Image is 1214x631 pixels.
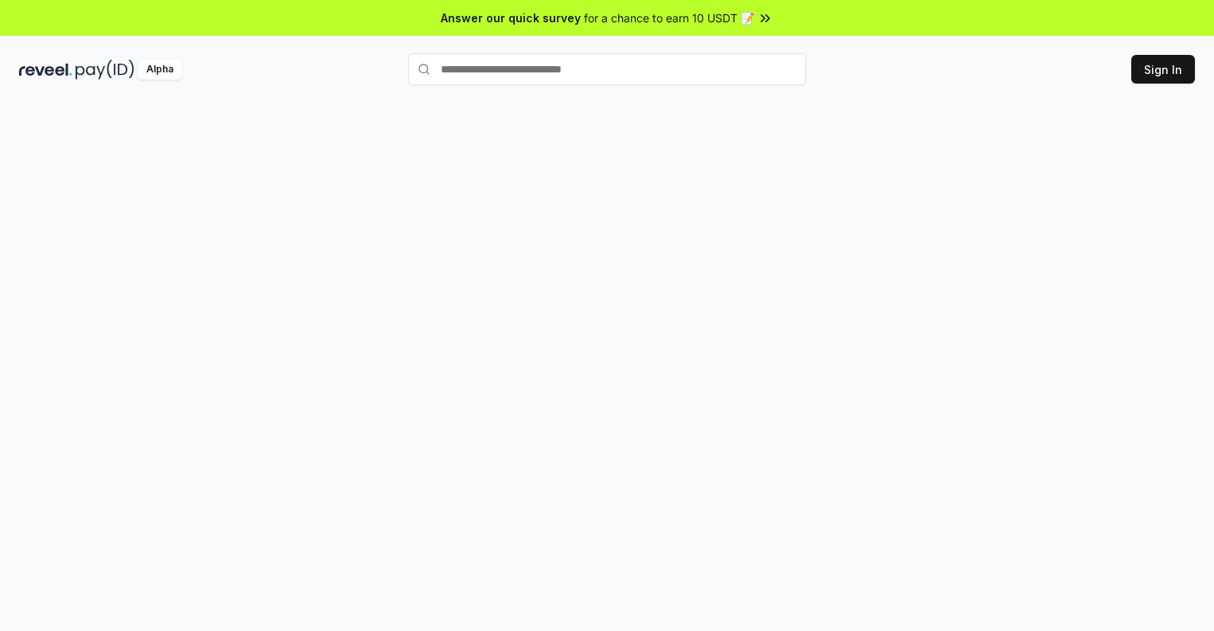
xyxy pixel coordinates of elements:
[138,60,182,80] div: Alpha
[76,60,134,80] img: pay_id
[1131,55,1195,84] button: Sign In
[584,10,754,26] span: for a chance to earn 10 USDT 📝
[441,10,581,26] span: Answer our quick survey
[19,60,72,80] img: reveel_dark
